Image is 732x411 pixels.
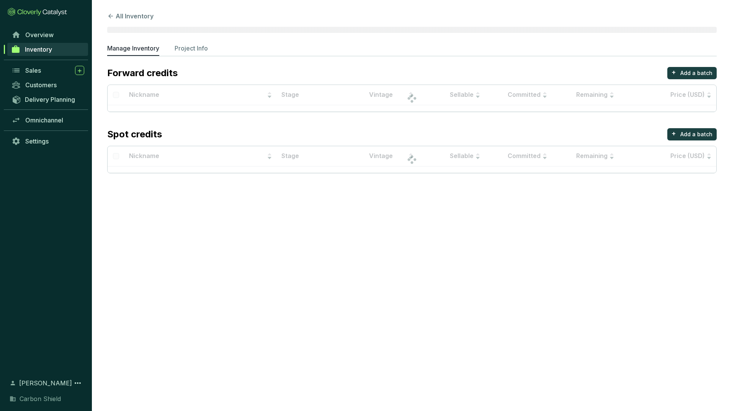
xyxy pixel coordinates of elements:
button: +Add a batch [667,128,717,140]
span: Settings [25,137,49,145]
p: Add a batch [680,69,712,77]
button: +Add a batch [667,67,717,79]
span: Customers [25,81,57,89]
span: Inventory [25,46,52,53]
p: + [672,128,676,139]
span: Carbon Shield [20,394,61,403]
a: Customers [8,78,88,91]
span: Overview [25,31,54,39]
p: Project Info [175,44,208,53]
span: [PERSON_NAME] [19,378,72,388]
p: Add a batch [680,130,712,138]
p: Spot credits [107,128,162,140]
a: Omnichannel [8,114,88,127]
span: Sales [25,67,41,74]
p: + [672,67,676,78]
a: Sales [8,64,88,77]
a: Inventory [7,43,88,56]
p: Forward credits [107,67,178,79]
a: Delivery Planning [8,93,88,106]
button: All Inventory [107,11,154,21]
span: Delivery Planning [25,96,75,103]
a: Overview [8,28,88,41]
p: Manage Inventory [107,44,159,53]
span: Omnichannel [25,116,63,124]
a: Settings [8,135,88,148]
